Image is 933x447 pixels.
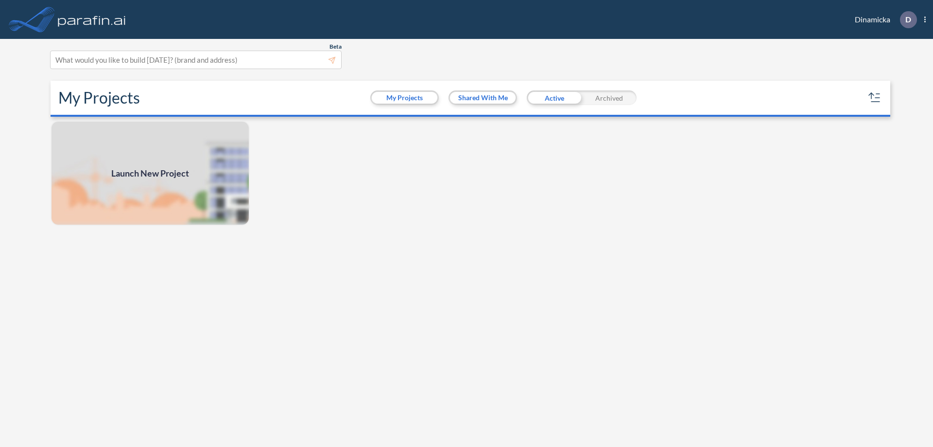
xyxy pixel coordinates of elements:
[527,90,582,105] div: Active
[111,167,189,180] span: Launch New Project
[51,121,250,226] img: add
[329,43,342,51] span: Beta
[450,92,516,104] button: Shared With Me
[51,121,250,226] a: Launch New Project
[905,15,911,24] p: D
[58,89,140,107] h2: My Projects
[840,11,926,28] div: Dinamicka
[582,90,637,105] div: Archived
[372,92,437,104] button: My Projects
[56,10,128,29] img: logo
[867,90,882,106] button: sort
